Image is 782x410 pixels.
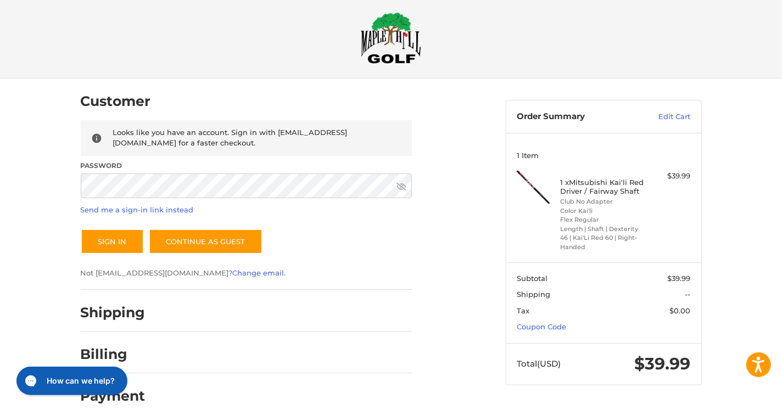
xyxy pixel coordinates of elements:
[81,161,412,171] label: Password
[635,111,690,122] a: Edit Cart
[149,229,262,254] a: Continue as guest
[634,353,690,374] span: $39.99
[517,290,550,299] span: Shipping
[517,358,561,369] span: Total (USD)
[560,206,644,216] li: Color Kai'li
[81,93,151,110] h2: Customer
[517,322,566,331] a: Coupon Code
[81,346,145,363] h2: Billing
[361,12,421,64] img: Maple Hill Golf
[560,197,644,206] li: Club No Adapter
[560,224,644,252] li: Length | Shaft | Dexterity 46 | Kai'Li Red 60 | Right-Handed
[113,128,348,148] span: Looks like you have an account. Sign in with [EMAIL_ADDRESS][DOMAIN_NAME] for a faster checkout.
[669,306,690,315] span: $0.00
[81,268,412,279] p: Not [EMAIL_ADDRESS][DOMAIN_NAME]? .
[517,306,529,315] span: Tax
[560,215,644,224] li: Flex Regular
[81,304,146,321] h2: Shipping
[11,363,131,399] iframe: Gorgias live chat messenger
[81,205,194,214] a: Send me a sign-in link instead
[685,290,690,299] span: --
[667,274,690,283] span: $39.99
[560,178,644,196] h4: 1 x Mitsubishi Kai'li Red Driver / Fairway Shaft
[517,111,635,122] h3: Order Summary
[233,268,284,277] a: Change email
[647,171,690,182] div: $39.99
[517,274,548,283] span: Subtotal
[81,229,144,254] button: Sign In
[517,151,690,160] h3: 1 Item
